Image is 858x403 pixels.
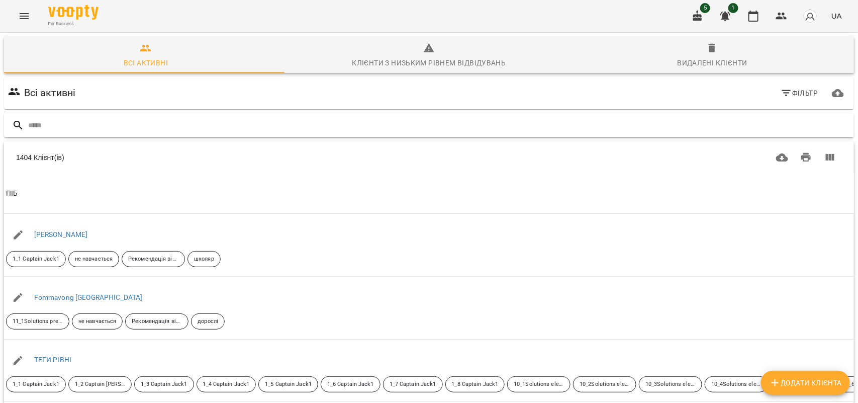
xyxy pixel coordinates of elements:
[769,377,842,389] span: Додати клієнта
[514,380,564,389] p: 10_1Solutions elementary to be
[13,380,59,389] p: 1_1 Captain Jack1
[13,317,63,326] p: 11_1Solutions pre-intermidiate Past S
[134,376,194,392] div: 1_3 Captain Jack1
[132,317,182,326] p: Рекомендація від друзів знайомих тощо
[803,9,817,23] img: avatar_s.png
[678,57,747,69] div: Видалені клієнти
[141,380,187,389] p: 1_3 Captain Jack1
[258,376,318,392] div: 1_5 Captain Jack1
[390,380,436,389] p: 1_7 Captain Jack1
[573,376,636,392] div: 10_2Solutions elementary present simple
[125,313,188,330] div: Рекомендація від друзів знайомих тощо
[728,3,738,13] span: 1
[72,313,123,330] div: не навчається
[68,251,119,267] div: не навчається
[6,251,66,267] div: 1_1 Captain Jack1
[818,145,842,170] button: Вигляд колонок
[352,57,506,69] div: Клієнти з низьким рівнем відвідувань
[445,376,505,392] div: 1_8 Captain Jack1
[265,380,312,389] p: 1_5 Captain Jack1
[13,255,59,264] p: 1_1 Captain Jack1
[122,251,185,267] div: Рекомендація від друзів знайомих тощо
[700,3,710,13] span: 5
[705,376,768,392] div: 10_4Solutions elementary there isthere are
[124,57,168,69] div: Всі активні
[16,152,417,163] div: 1404 Клієнт(ів)
[645,380,696,389] p: 10_3Solutions elementary present continuous
[34,230,88,238] a: [PERSON_NAME]
[711,380,761,389] p: 10_4Solutions elementary there isthere are
[34,293,143,301] a: Fommavong [GEOGRAPHIC_DATA]
[203,380,250,389] p: 1_4 Captain Jack1
[777,84,822,102] button: Фільтр
[827,7,846,25] button: UA
[194,255,214,264] p: школяр
[383,376,443,392] div: 1_7 Captain Jack1
[75,380,125,389] p: 1_2 Captain [PERSON_NAME] 1
[6,376,66,392] div: 1_1 Captain Jack1
[639,376,702,392] div: 10_3Solutions elementary present continuous
[507,376,570,392] div: 10_1Solutions elementary to be
[6,313,69,330] div: 11_1Solutions pre-intermidiate Past S
[4,141,854,174] div: Table Toolbar
[452,380,499,389] p: 1_8 Captain Jack1
[761,371,850,395] button: Додати клієнта
[187,251,221,267] div: школяр
[12,4,36,28] button: Menu
[794,145,818,170] button: Друк
[321,376,380,392] div: 1_6 Captain Jack1
[6,188,18,200] div: Sort
[198,317,218,326] p: дорослі
[24,85,76,101] h6: Всі активні
[34,356,71,364] a: ТЕГИ РІВНІ
[48,5,99,20] img: Voopty Logo
[78,317,116,326] p: не навчається
[327,380,374,389] p: 1_6 Captain Jack1
[191,313,225,330] div: дорослі
[831,11,842,21] span: UA
[770,145,794,170] button: Завантажити CSV
[580,380,630,389] p: 10_2Solutions elementary present simple
[197,376,256,392] div: 1_4 Captain Jack1
[75,255,113,264] p: не навчається
[68,376,132,392] div: 1_2 Captain [PERSON_NAME] 1
[6,188,18,200] div: ПІБ
[781,87,818,99] span: Фільтр
[128,255,178,264] p: Рекомендація від друзів знайомих тощо
[48,21,99,27] span: For Business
